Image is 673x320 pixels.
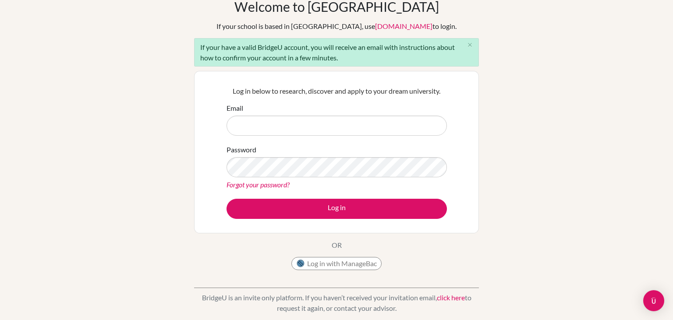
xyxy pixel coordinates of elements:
a: Forgot your password? [227,180,290,189]
p: Log in below to research, discover and apply to your dream university. [227,86,447,96]
p: OR [332,240,342,250]
a: [DOMAIN_NAME] [375,22,432,30]
div: If your school is based in [GEOGRAPHIC_DATA], use to login. [216,21,457,32]
i: close [467,42,473,48]
label: Password [227,144,256,155]
a: click here [437,293,465,302]
button: Log in with ManageBac [291,257,382,270]
div: Open Intercom Messenger [643,290,664,311]
p: BridgeU is an invite only platform. If you haven’t received your invitation email, to request it ... [194,292,479,313]
button: Log in [227,199,447,219]
button: Close [461,39,478,52]
div: If your have a valid BridgeU account, you will receive an email with instructions about how to co... [194,38,479,67]
label: Email [227,103,243,113]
